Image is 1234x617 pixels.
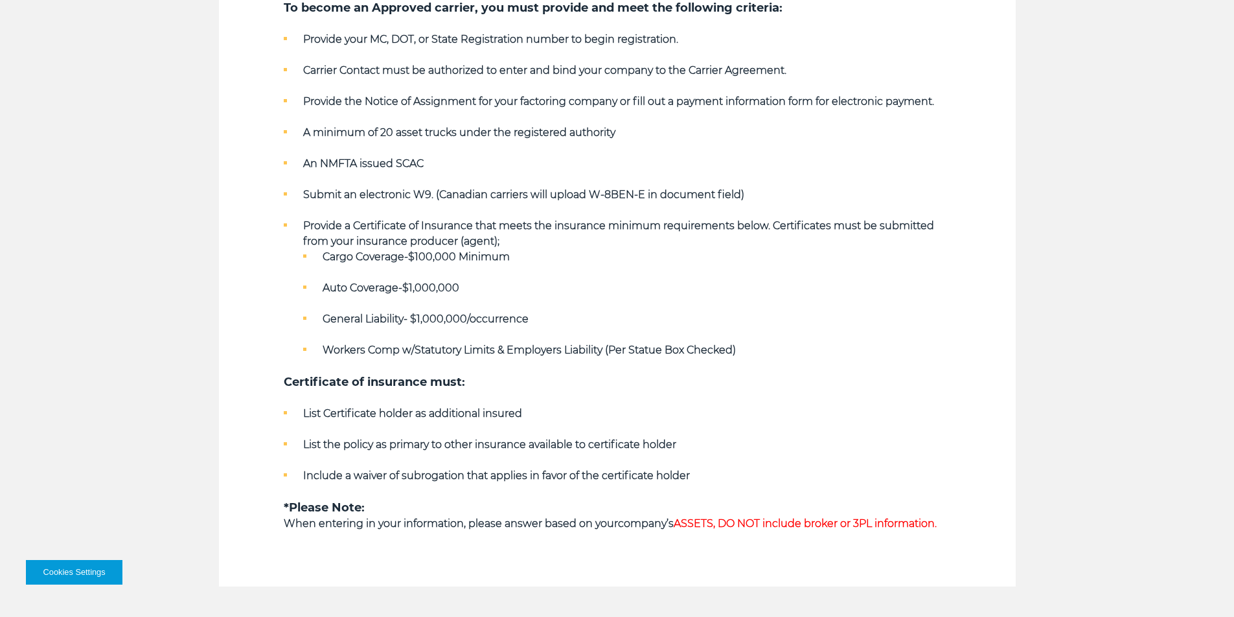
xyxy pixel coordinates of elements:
strong: Cargo Coverage-$100,000 Minimum [323,251,510,263]
strong: Provide your MC, DOT, or State Registration number to begin registration. [303,33,678,45]
strong: company’s [618,517,937,530]
strong: Submit an electronic W9. (Canadian carriers will upload W-8BEN-E in document field) [303,188,744,201]
button: Cookies Settings [26,560,122,585]
strong: List the policy as primary to other insurance available to certificate holder [303,438,676,451]
strong: Workers Comp w/Statutory Limits & Employers Liability (Per Statue Box Checked) [323,344,736,356]
iframe: Chat Widget [1169,555,1234,617]
strong: List Certificate holder as additional insured [303,407,522,420]
strong: Auto Coverage-$1,000,000 [323,282,459,294]
strong: When entering in your information, please answer based on your [284,517,618,530]
strong: An NMFTA issued SCAC [303,157,424,170]
strong: Certificate of insurance must: [284,375,465,389]
strong: General Liability- $1,000,000/occurrence [323,313,529,325]
strong: Include a waiver of subrogation that applies in favor of the certificate holder [303,469,690,482]
strong: Provide the Notice of Assignment for your factoring company or fill out a payment information for... [303,95,934,107]
strong: A minimum of 20 asset trucks under the registered authority [303,126,615,139]
strong: Provide a Certificate of Insurance that meets the insurance minimum requirements below. Certifica... [303,219,934,247]
strong: Carrier Contact must be authorized to enter and bind your company to the Carrier Agreement. [303,64,786,76]
strong: *Please Note: [284,500,365,515]
span: ASSETS, DO NOT include broker or 3PL information. [674,517,937,530]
